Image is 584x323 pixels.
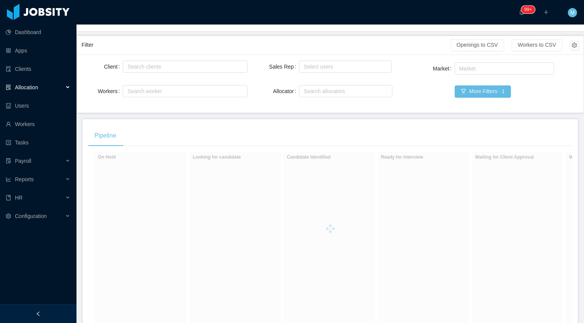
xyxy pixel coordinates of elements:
div: Search worker [127,87,236,95]
span: HR [15,195,23,201]
a: icon: appstoreApps [6,43,70,58]
i: icon: book [6,195,11,200]
i: icon: line-chart [6,177,11,182]
input: Allocator [301,87,306,96]
input: Client [125,62,129,71]
input: Sales Rep [301,62,306,71]
div: Pipeline [88,125,122,146]
div: Market [459,65,546,72]
sup: 2147 [521,6,535,13]
button: Workers to CSV [512,39,562,51]
input: Market [457,64,461,73]
div: Filter [81,38,451,52]
a: icon: auditClients [6,61,70,77]
input: Workers [125,87,129,96]
a: icon: robotUsers [6,98,70,113]
i: icon: solution [6,85,11,90]
i: icon: plus [543,10,549,15]
div: Search allocators [304,87,384,95]
label: Client [104,64,123,70]
label: Market [433,66,455,72]
button: Openings to CSV [451,39,504,51]
div: Search clients [127,63,239,71]
i: icon: bell [519,10,524,15]
span: Reports [15,176,34,182]
a: icon: profileTasks [6,135,70,150]
span: Payroll [15,158,31,164]
label: Allocator [273,88,299,94]
a: icon: userWorkers [6,116,70,132]
i: icon: file-protect [6,158,11,164]
span: M [570,8,575,17]
button: icon: setting [570,41,579,50]
a: icon: pie-chartDashboard [6,25,70,40]
i: icon: setting [6,213,11,219]
span: Allocation [15,84,38,90]
label: Workers [98,88,123,94]
div: Select users [304,63,383,71]
button: icon: filterMore Filters · 1 [455,85,511,98]
label: Sales Rep [269,64,299,70]
span: Configuration [15,213,47,219]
